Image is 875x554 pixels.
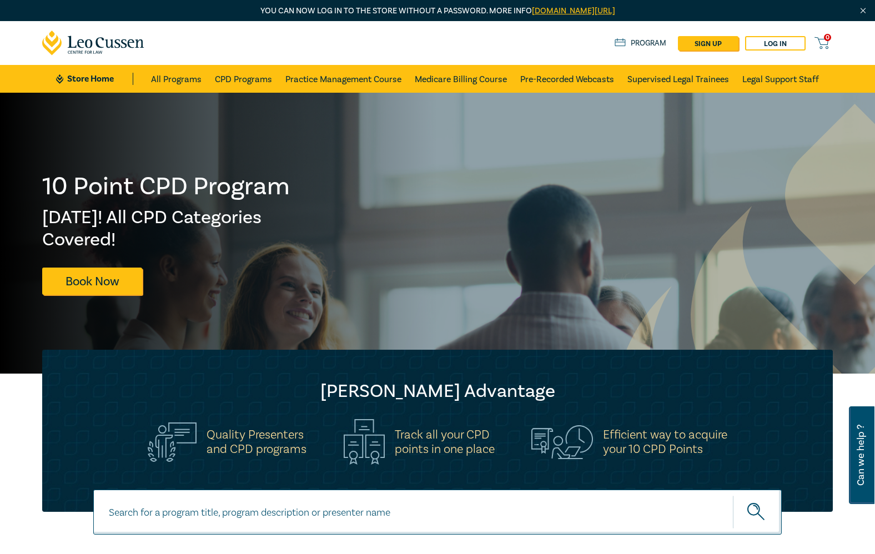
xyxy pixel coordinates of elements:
[344,419,385,465] img: Track all your CPD<br>points in one place
[215,65,272,93] a: CPD Programs
[627,65,729,93] a: Supervised Legal Trainees
[856,413,866,497] span: Can we help ?
[151,65,202,93] a: All Programs
[64,380,811,402] h2: [PERSON_NAME] Advantage
[858,6,868,16] img: Close
[395,427,495,456] h5: Track all your CPD points in one place
[42,5,833,17] p: You can now log in to the store without a password. More info
[42,268,142,295] a: Book Now
[531,425,593,459] img: Efficient way to acquire<br>your 10 CPD Points
[824,34,831,41] span: 0
[415,65,507,93] a: Medicare Billing Course
[678,36,738,51] a: sign up
[56,73,133,85] a: Store Home
[148,422,197,462] img: Quality Presenters<br>and CPD programs
[207,427,306,456] h5: Quality Presenters and CPD programs
[615,37,666,49] a: Program
[532,6,615,16] a: [DOMAIN_NAME][URL]
[742,65,819,93] a: Legal Support Staff
[745,36,806,51] a: Log in
[93,490,782,535] input: Search for a program title, program description or presenter name
[285,65,401,93] a: Practice Management Course
[603,427,727,456] h5: Efficient way to acquire your 10 CPD Points
[520,65,614,93] a: Pre-Recorded Webcasts
[42,207,291,251] h2: [DATE]! All CPD Categories Covered!
[42,172,291,201] h1: 10 Point CPD Program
